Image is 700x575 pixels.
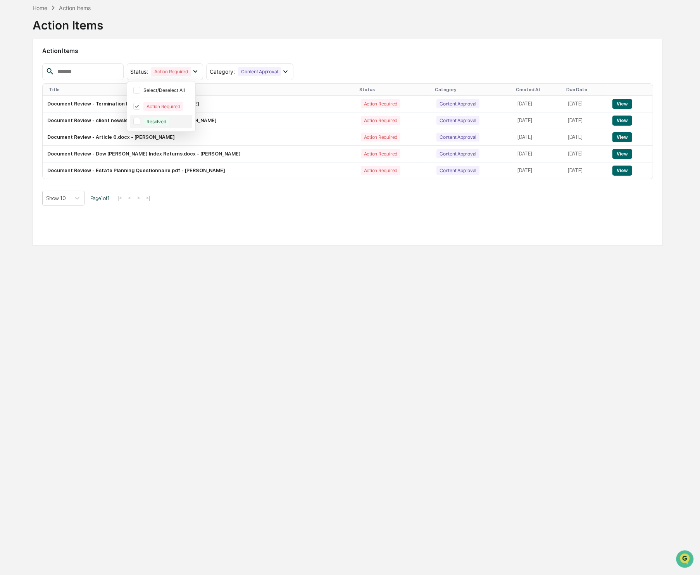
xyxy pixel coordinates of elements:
[5,109,52,123] a: 🔎Data Lookup
[126,195,133,201] button: <
[563,96,607,112] td: [DATE]
[563,146,607,162] td: [DATE]
[5,95,53,109] a: 🖐️Preclearance
[130,68,148,75] span: Status :
[612,149,632,159] button: View
[612,151,632,157] a: View
[513,96,563,112] td: [DATE]
[612,134,632,140] a: View
[612,101,632,107] a: View
[134,195,142,201] button: >
[436,166,479,175] div: Content Approval
[77,131,94,137] span: Pylon
[516,87,560,92] div: Created At
[16,112,49,120] span: Data Lookup
[436,133,479,142] div: Content Approval
[116,195,124,201] button: |<
[8,59,22,73] img: 1746055101610-c473b297-6a78-478c-a979-82029cc54cd1
[359,87,429,92] div: Status
[33,5,47,11] div: Home
[566,87,604,92] div: Due Date
[563,112,607,129] td: [DATE]
[513,146,563,162] td: [DATE]
[436,149,479,158] div: Content Approval
[49,87,353,92] div: Title
[42,47,653,55] h2: Action Items
[90,195,110,201] span: Page 1 of 1
[132,62,141,71] button: Start new chat
[143,195,152,201] button: >|
[43,146,356,162] td: Document Review - Dow [PERSON_NAME] Index Returns.docx - [PERSON_NAME]
[436,116,479,125] div: Content Approval
[675,549,696,570] iframe: Open customer support
[55,131,94,137] a: Powered byPylon
[436,99,479,108] div: Content Approval
[64,98,96,105] span: Attestations
[513,112,563,129] td: [DATE]
[143,87,191,93] div: Select/Deselect All
[43,162,356,179] td: Document Review - Estate Planning Questionnaire.pdf - [PERSON_NAME]
[361,149,400,158] div: Action Required
[361,99,400,108] div: Action Required
[43,129,356,146] td: Document Review - Article 6.docx - [PERSON_NAME]
[361,133,400,142] div: Action Required
[26,67,98,73] div: We're available if you need us!
[513,162,563,179] td: [DATE]
[361,166,400,175] div: Action Required
[612,132,632,142] button: View
[143,117,169,126] div: Resolved
[361,116,400,125] div: Action Required
[612,166,632,176] button: View
[43,112,356,129] td: Document Review - client newsletter - Tariffs.docx - [PERSON_NAME]
[20,35,128,43] input: Clear
[563,162,607,179] td: [DATE]
[26,59,127,67] div: Start new chat
[16,98,50,105] span: Preclearance
[210,68,235,75] span: Category :
[8,113,14,119] div: 🔎
[238,67,281,76] div: Content Approval
[33,12,103,32] div: Action Items
[612,116,632,126] button: View
[612,167,632,173] a: View
[59,5,91,11] div: Action Items
[53,95,99,109] a: 🗄️Attestations
[435,87,510,92] div: Category
[151,67,191,76] div: Action Required
[563,129,607,146] td: [DATE]
[513,129,563,146] td: [DATE]
[143,102,183,111] div: Action Required
[612,99,632,109] button: View
[8,16,141,29] p: How can we help?
[43,96,356,112] td: Document Review - Termination Letter.docx - [PERSON_NAME]
[56,98,62,105] div: 🗄️
[612,117,632,123] a: View
[8,98,14,105] div: 🖐️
